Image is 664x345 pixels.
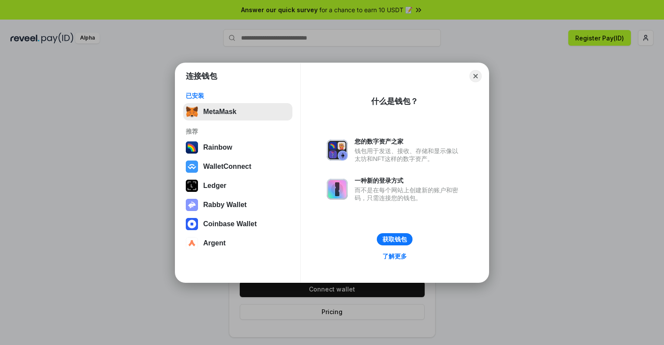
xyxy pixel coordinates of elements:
div: MetaMask [203,108,236,116]
div: Argent [203,239,226,247]
img: svg+xml,%3Csvg%20xmlns%3D%22http%3A%2F%2Fwww.w3.org%2F2000%2Fsvg%22%20fill%3D%22none%22%20viewBox... [186,199,198,211]
div: Coinbase Wallet [203,220,257,228]
div: 一种新的登录方式 [355,177,463,184]
div: 推荐 [186,127,290,135]
h1: 连接钱包 [186,71,217,81]
button: Rainbow [183,139,292,156]
button: 获取钱包 [377,233,412,245]
img: svg+xml,%3Csvg%20width%3D%22120%22%20height%3D%22120%22%20viewBox%3D%220%200%20120%20120%22%20fil... [186,141,198,154]
button: Close [469,70,482,82]
img: svg+xml,%3Csvg%20xmlns%3D%22http%3A%2F%2Fwww.w3.org%2F2000%2Fsvg%22%20width%3D%2228%22%20height%3... [186,180,198,192]
div: Rainbow [203,144,232,151]
div: 已安装 [186,92,290,100]
div: 什么是钱包？ [371,96,418,107]
div: 获取钱包 [382,235,407,243]
div: 了解更多 [382,252,407,260]
div: Ledger [203,182,226,190]
button: Argent [183,234,292,252]
div: WalletConnect [203,163,252,171]
img: svg+xml,%3Csvg%20xmlns%3D%22http%3A%2F%2Fwww.w3.org%2F2000%2Fsvg%22%20fill%3D%22none%22%20viewBox... [327,140,348,161]
img: svg+xml,%3Csvg%20width%3D%2228%22%20height%3D%2228%22%20viewBox%3D%220%200%2028%2028%22%20fill%3D... [186,218,198,230]
button: Coinbase Wallet [183,215,292,233]
button: MetaMask [183,103,292,121]
img: svg+xml,%3Csvg%20width%3D%2228%22%20height%3D%2228%22%20viewBox%3D%220%200%2028%2028%22%20fill%3D... [186,237,198,249]
div: 而不是在每个网站上创建新的账户和密码，只需连接您的钱包。 [355,186,463,202]
div: 钱包用于发送、接收、存储和显示像以太坊和NFT这样的数字资产。 [355,147,463,163]
img: svg+xml,%3Csvg%20fill%3D%22none%22%20height%3D%2233%22%20viewBox%3D%220%200%2035%2033%22%20width%... [186,106,198,118]
div: Rabby Wallet [203,201,247,209]
a: 了解更多 [377,251,412,262]
button: Ledger [183,177,292,194]
div: 您的数字资产之家 [355,137,463,145]
button: Rabby Wallet [183,196,292,214]
img: svg+xml,%3Csvg%20xmlns%3D%22http%3A%2F%2Fwww.w3.org%2F2000%2Fsvg%22%20fill%3D%22none%22%20viewBox... [327,179,348,200]
img: svg+xml,%3Csvg%20width%3D%2228%22%20height%3D%2228%22%20viewBox%3D%220%200%2028%2028%22%20fill%3D... [186,161,198,173]
button: WalletConnect [183,158,292,175]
